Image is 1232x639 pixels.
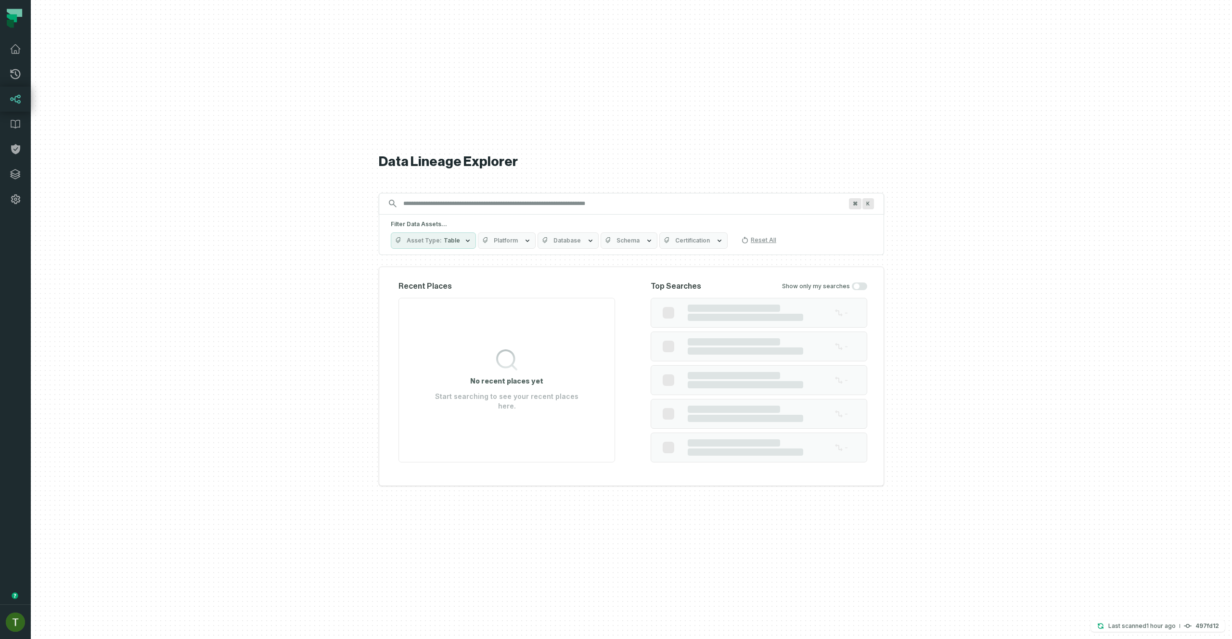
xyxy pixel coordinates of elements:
[849,198,861,209] span: Press ⌘ + K to focus the search bar
[379,153,884,170] h1: Data Lineage Explorer
[11,591,19,600] div: Tooltip anchor
[862,198,874,209] span: Press ⌘ + K to focus the search bar
[1195,623,1219,629] h4: 497fd12
[1091,620,1225,632] button: Last scanned[DATE] 4:56:44 PM497fd12
[6,613,25,632] img: avatar of Tomer Galun
[1108,621,1176,631] p: Last scanned
[1146,622,1176,629] relative-time: Sep 18, 2025, 4:56 PM GMT+3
